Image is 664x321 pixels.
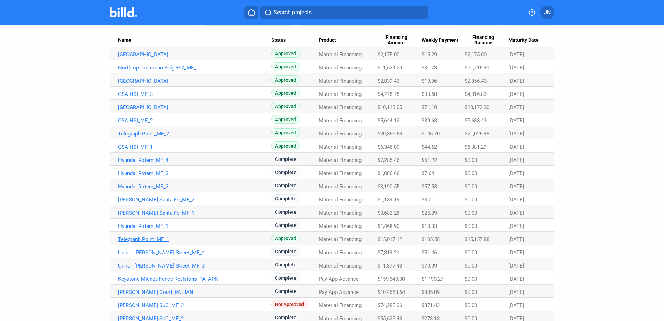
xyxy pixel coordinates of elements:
[319,104,362,110] span: Material Financing
[118,37,131,43] span: Name
[319,236,362,242] span: Material Financing
[508,37,546,43] div: Maturity Date
[271,141,300,150] span: Approved
[422,197,434,203] span: $8.01
[508,37,539,43] span: Maturity Date
[377,197,399,203] span: $1,139.19
[377,34,415,46] span: Financing Amount
[377,51,399,58] span: $2,175.00
[508,183,524,190] span: [DATE]
[118,65,271,71] a: Northrop Grumman Bldg 902_MF_1
[319,223,362,229] span: Material Financing
[118,170,271,176] a: Hyundai Rotem_MF_3
[465,210,477,216] span: $0.00
[377,210,399,216] span: $3,682.28
[422,51,437,58] span: $15.29
[508,236,524,242] span: [DATE]
[271,37,319,43] div: Status
[271,89,300,97] span: Approved
[465,249,477,256] span: $0.00
[465,302,477,308] span: $0.00
[377,263,402,269] span: $11,377.43
[465,104,489,110] span: $10,172.30
[377,91,399,97] span: $4,778.75
[465,34,508,46] div: Financing Balance
[118,276,271,282] a: Keystone Mickey Fence Revisions_PA_APR
[271,194,300,203] span: Complete
[271,115,300,124] span: Approved
[271,62,300,71] span: Approved
[508,302,524,308] span: [DATE]
[271,234,300,242] span: Approved
[465,197,477,203] span: $0.00
[271,300,308,308] span: Not Approved
[271,247,300,256] span: Complete
[377,65,402,71] span: $11,624.29
[271,181,300,190] span: Complete
[508,117,524,124] span: [DATE]
[422,183,437,190] span: $57.58
[508,276,524,282] span: [DATE]
[465,170,477,176] span: $0.00
[118,197,271,203] a: [PERSON_NAME] Santa Fe_MF_2
[377,131,402,137] span: $20,866.53
[422,104,437,110] span: $71.10
[271,102,300,110] span: Approved
[465,78,487,84] span: $2,856.40
[319,302,362,308] span: Material Financing
[271,75,300,84] span: Approved
[465,131,489,137] span: $21,025.48
[422,78,437,84] span: $19.96
[377,249,399,256] span: $7,319.21
[319,197,362,203] span: Material Financing
[271,273,300,282] span: Complete
[422,210,437,216] span: $25.89
[319,51,362,58] span: Material Financing
[422,289,440,295] span: $805.09
[377,276,405,282] span: $159,340.00
[422,91,437,97] span: $33.60
[118,236,271,242] a: Telegraph Point_MF_1
[271,168,300,176] span: Complete
[422,157,437,163] span: $51.22
[319,37,377,43] div: Product
[465,91,487,97] span: $4,816.83
[319,117,362,124] span: Material Financing
[271,287,300,295] span: Complete
[271,221,300,229] span: Complete
[271,260,300,269] span: Complete
[465,289,477,295] span: $0.00
[319,131,362,137] span: Material Financing
[508,144,524,150] span: [DATE]
[118,249,271,256] a: Unire - [PERSON_NAME] Street_MF_4
[508,131,524,137] span: [DATE]
[118,302,271,308] a: [PERSON_NAME] SJC_MF_3
[377,170,399,176] span: $1,086.66
[508,170,524,176] span: [DATE]
[118,78,271,84] a: [GEOGRAPHIC_DATA]
[422,302,440,308] span: $371.43
[319,183,362,190] span: Material Financing
[465,144,487,150] span: $6,381.29
[508,197,524,203] span: [DATE]
[319,91,362,97] span: Material Financing
[377,117,399,124] span: $5,644.12
[319,276,359,282] span: Pay App Advance
[422,37,458,43] span: Weekly Payment
[508,263,524,269] span: [DATE]
[118,223,271,229] a: Hyundai Rotem_MF_1
[319,263,362,269] span: Material Financing
[508,78,524,84] span: [DATE]
[422,249,437,256] span: $51.46
[118,91,271,97] a: GSA HSI_MF_3
[465,157,477,163] span: $0.00
[422,276,443,282] span: $1,190.27
[377,78,399,84] span: $2,839.43
[260,6,428,19] button: Search projects
[319,65,362,71] span: Material Financing
[319,144,362,150] span: Material Financing
[508,289,524,295] span: [DATE]
[319,157,362,163] span: Material Financing
[465,223,477,229] span: $0.00
[422,144,437,150] span: $44.62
